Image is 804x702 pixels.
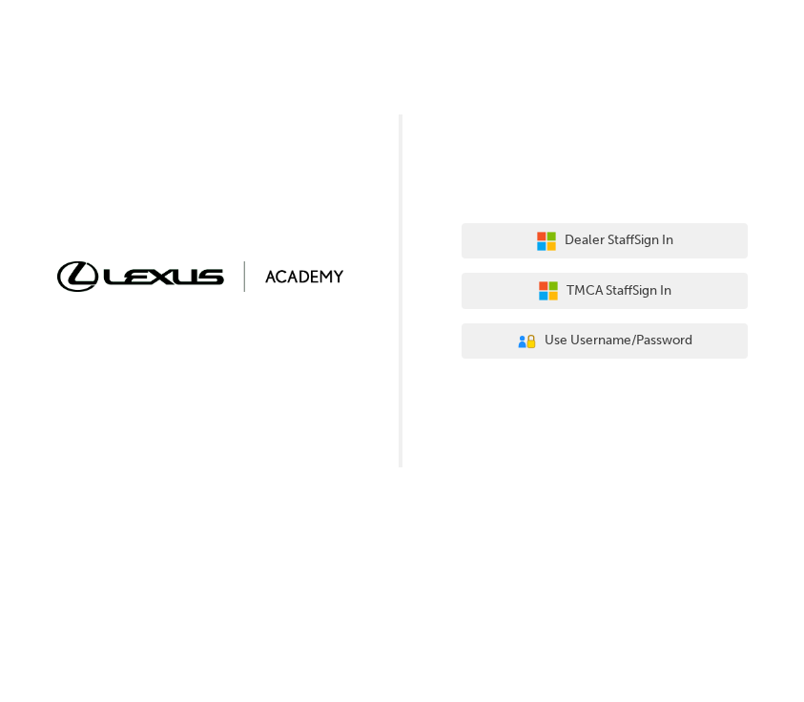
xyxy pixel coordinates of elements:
span: TMCA Staff Sign In [567,280,671,302]
span: Use Username/Password [545,330,692,352]
img: Trak [57,261,343,291]
button: Use Username/Password [462,323,748,360]
button: TMCA StaffSign In [462,273,748,309]
span: Dealer Staff Sign In [565,230,673,252]
button: Dealer StaffSign In [462,223,748,259]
